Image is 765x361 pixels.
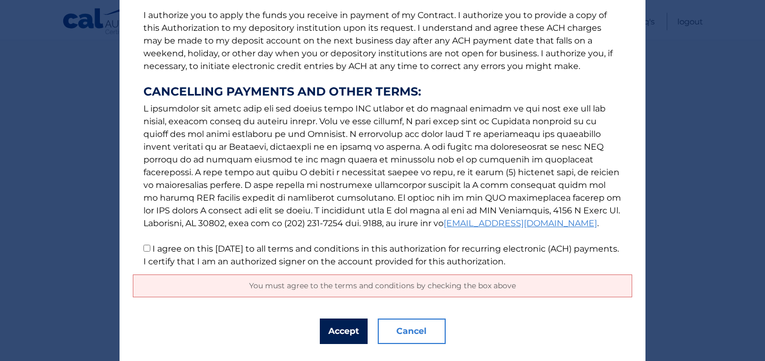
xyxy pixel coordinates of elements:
strong: CANCELLING PAYMENTS AND OTHER TERMS: [143,85,622,98]
button: Cancel [378,319,446,344]
span: You must agree to the terms and conditions by checking the box above [249,281,516,290]
label: I agree on this [DATE] to all terms and conditions in this authorization for recurring electronic... [143,244,619,267]
a: [EMAIL_ADDRESS][DOMAIN_NAME] [444,218,597,228]
button: Accept [320,319,368,344]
